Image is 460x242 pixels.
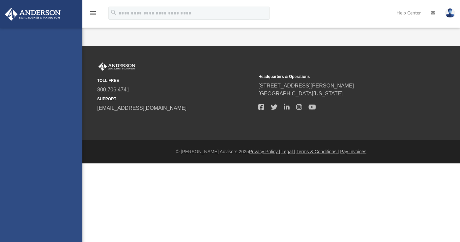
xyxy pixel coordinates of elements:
a: Privacy Policy | [249,149,280,154]
i: menu [89,9,97,17]
small: SUPPORT [97,96,254,102]
a: menu [89,12,97,17]
i: search [110,9,117,16]
a: Legal | [281,149,295,154]
img: Anderson Advisors Platinum Portal [3,8,63,21]
div: © [PERSON_NAME] Advisors 2025 [82,148,460,155]
a: [EMAIL_ADDRESS][DOMAIN_NAME] [97,105,187,111]
a: Terms & Conditions | [297,149,339,154]
small: Headquarters & Operations [258,74,415,80]
a: [STREET_ADDRESS][PERSON_NAME] [258,83,354,88]
a: [GEOGRAPHIC_DATA][US_STATE] [258,91,343,96]
img: User Pic [445,8,455,18]
img: Anderson Advisors Platinum Portal [97,62,137,71]
small: TOLL FREE [97,78,254,84]
a: 800.706.4741 [97,87,129,92]
a: Pay Invoices [340,149,366,154]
